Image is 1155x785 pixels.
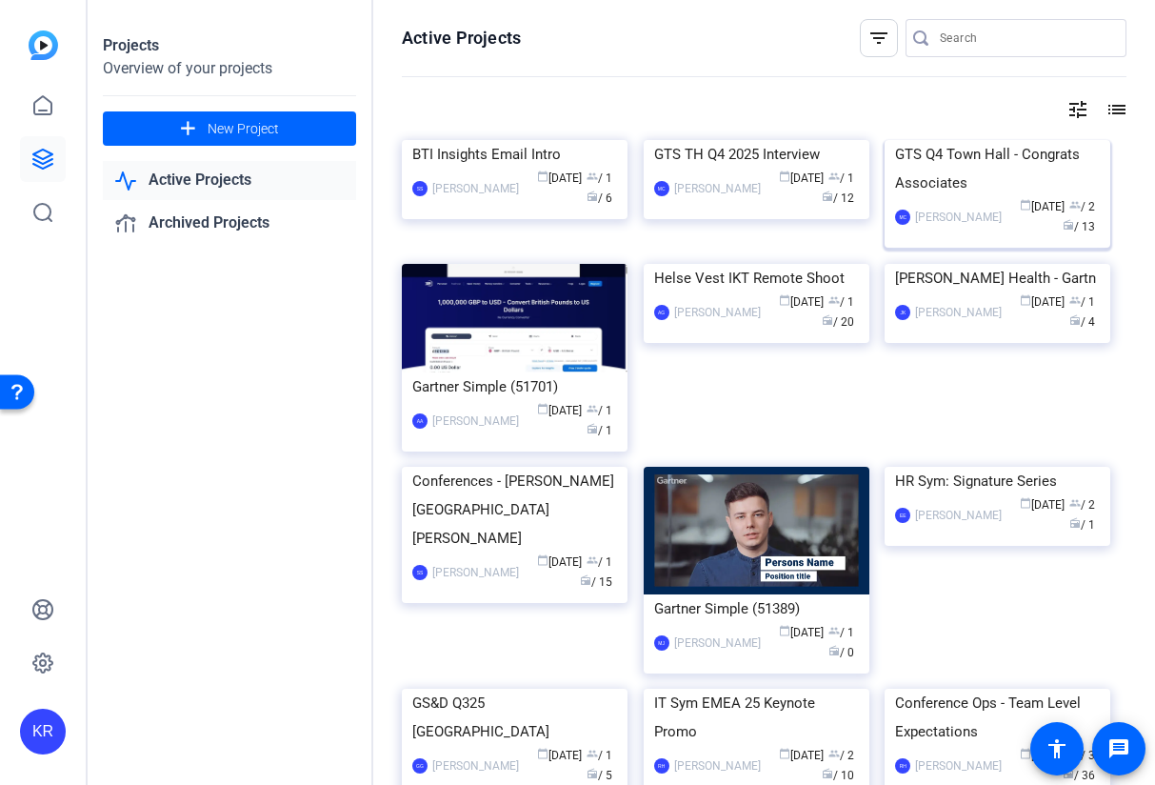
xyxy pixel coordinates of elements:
span: / 1 [1069,518,1095,532]
div: AG [654,305,669,320]
span: radio [822,314,833,326]
span: / 13 [1063,220,1095,233]
div: [PERSON_NAME] [674,179,761,198]
span: group [587,554,598,566]
span: calendar_today [537,554,548,566]
span: radio [822,768,833,779]
div: Overview of your projects [103,57,356,80]
mat-icon: filter_list [867,27,890,50]
div: SS [412,565,428,580]
div: GS&D Q325 [GEOGRAPHIC_DATA] [412,689,617,746]
div: MC [895,210,910,225]
span: / 36 [1063,769,1095,782]
span: radio [828,645,840,656]
div: [PERSON_NAME] [915,506,1002,525]
span: radio [587,768,598,779]
div: GG [412,758,428,774]
span: group [587,748,598,759]
span: / 1 [587,749,612,762]
span: group [828,171,840,182]
span: New Project [208,119,279,139]
span: group [828,294,840,306]
div: RH [895,758,910,774]
span: group [587,403,598,414]
div: [PERSON_NAME] [674,303,761,322]
div: KR [20,709,66,755]
div: Projects [103,34,356,57]
span: radio [1069,517,1081,529]
div: [PERSON_NAME] [915,303,1002,322]
span: group [1069,497,1081,509]
mat-icon: accessibility [1045,737,1068,760]
span: / 0 [828,646,854,659]
span: radio [587,191,598,202]
span: radio [1069,314,1081,326]
span: / 2 [1069,200,1095,213]
span: [DATE] [537,555,582,569]
span: / 2 [1069,498,1095,512]
span: / 10 [822,769,854,782]
div: SS [412,181,428,196]
span: [DATE] [1020,498,1065,512]
span: / 15 [580,575,612,589]
span: [DATE] [1020,200,1065,213]
span: [DATE] [779,295,824,309]
div: [PERSON_NAME] [432,563,519,582]
span: group [828,748,840,759]
div: [PERSON_NAME] Health - Gartn [895,264,1100,292]
img: blue-gradient.svg [29,30,58,60]
div: Helse Vest IKT Remote Shoot [654,264,859,292]
div: Gartner Simple (51701) [412,372,617,401]
span: / 1 [587,424,612,437]
span: calendar_today [537,748,548,759]
div: [PERSON_NAME] [915,208,1002,227]
h1: Active Projects [402,27,521,50]
div: HR Sym: Signature Series [895,467,1100,495]
span: calendar_today [1020,497,1031,509]
span: [DATE] [1020,749,1065,762]
span: calendar_today [779,748,790,759]
div: [PERSON_NAME] [432,179,519,198]
span: / 1 [828,171,854,185]
div: MJ [654,635,669,651]
div: [PERSON_NAME] [432,412,519,431]
div: AA [412,413,428,429]
span: radio [587,423,598,434]
div: BTI Insights Email Intro [412,140,617,169]
span: / 1 [1069,295,1095,309]
div: [PERSON_NAME] [674,756,761,775]
span: calendar_today [1020,199,1031,211]
span: / 12 [822,191,854,205]
input: Search [940,27,1111,50]
div: IT Sym EMEA 25 Keynote Promo [654,689,859,746]
div: EE [895,508,910,523]
button: New Project [103,111,356,146]
span: / 2 [828,749,854,762]
span: / 6 [587,191,612,205]
span: [DATE] [779,171,824,185]
div: Gartner Simple (51389) [654,594,859,623]
span: calendar_today [537,171,548,182]
span: [DATE] [779,626,824,639]
span: [DATE] [537,404,582,417]
span: [DATE] [779,749,824,762]
span: / 1 [587,404,612,417]
div: MC [654,181,669,196]
span: calendar_today [537,403,548,414]
div: GTS Q4 Town Hall - Congrats Associates [895,140,1100,197]
span: radio [1063,219,1074,231]
span: / 20 [822,315,854,329]
span: calendar_today [1020,294,1031,306]
div: JK [895,305,910,320]
div: [PERSON_NAME] [432,756,519,775]
span: calendar_today [1020,748,1031,759]
span: / 1 [828,295,854,309]
span: radio [822,191,833,202]
span: / 1 [828,626,854,639]
div: Conference Ops - Team Level Expectations [895,689,1100,746]
span: calendar_today [779,294,790,306]
span: group [828,625,840,636]
div: RH [654,758,669,774]
div: [PERSON_NAME] [915,756,1002,775]
span: [DATE] [537,171,582,185]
